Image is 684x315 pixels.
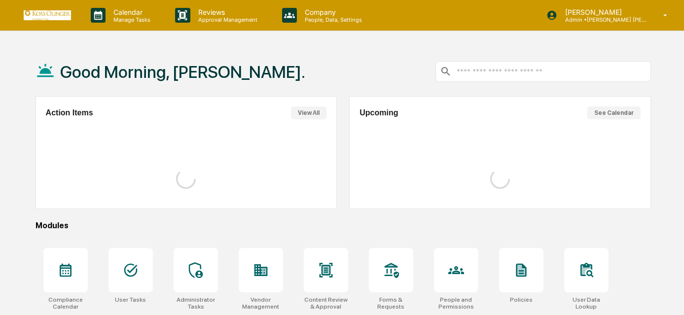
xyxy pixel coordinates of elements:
p: Admin • [PERSON_NAME] [PERSON_NAME] Consulting, LLC [557,16,649,23]
p: Company [297,8,367,16]
button: See Calendar [587,106,641,119]
div: Forms & Requests [369,296,413,310]
h2: Upcoming [360,108,398,117]
div: Vendor Management [239,296,283,310]
div: Compliance Calendar [43,296,88,310]
div: Policies [510,296,533,303]
div: Administrator Tasks [174,296,218,310]
div: Content Review & Approval [304,296,348,310]
img: logo [24,10,71,20]
h1: Good Morning, [PERSON_NAME]. [60,62,305,82]
div: Modules [36,221,651,230]
p: Reviews [190,8,262,16]
div: User Data Lookup [564,296,609,310]
button: View All [291,106,326,119]
p: Approval Management [190,16,262,23]
div: User Tasks [115,296,146,303]
p: People, Data, Settings [297,16,367,23]
div: People and Permissions [434,296,478,310]
h2: Action Items [46,108,93,117]
p: [PERSON_NAME] [557,8,649,16]
p: Manage Tasks [106,16,155,23]
p: Calendar [106,8,155,16]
